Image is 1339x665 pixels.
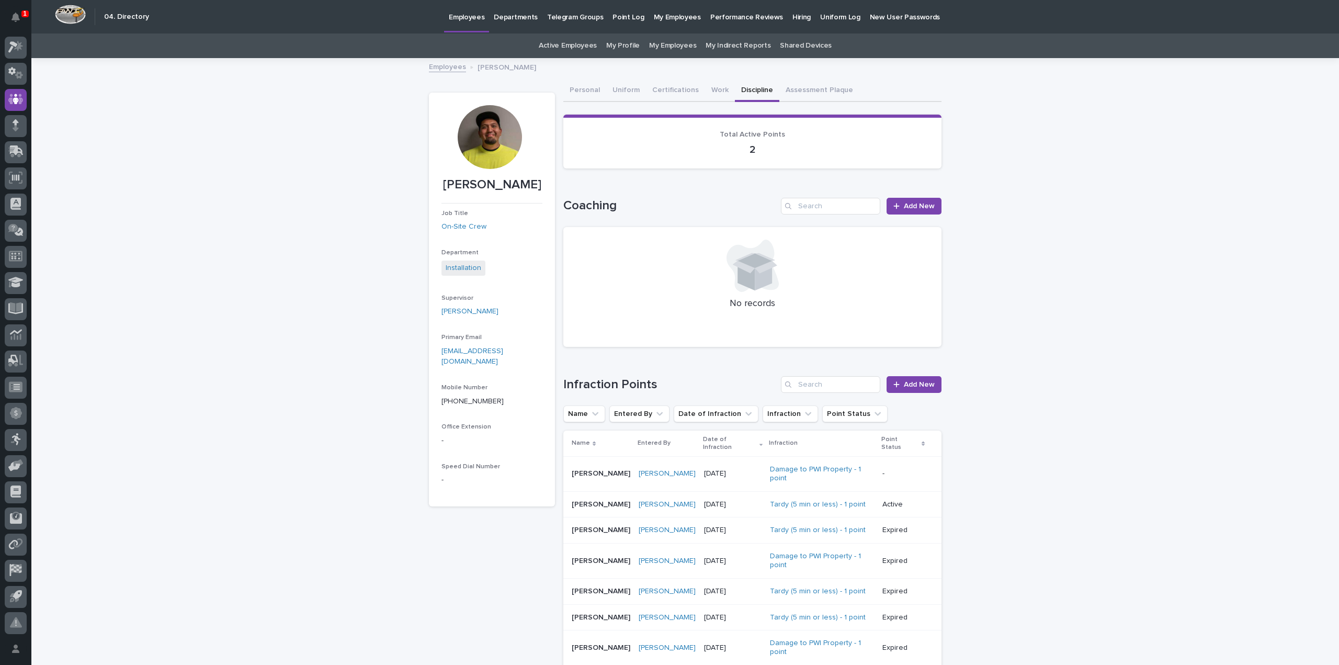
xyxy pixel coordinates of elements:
[882,500,925,509] p: Active
[882,644,925,652] p: Expired
[882,587,925,596] p: Expired
[563,491,941,517] tr: [PERSON_NAME][PERSON_NAME] [PERSON_NAME] [DATE]Tardy (5 min or less) - 1 point Active
[441,464,500,470] span: Speed Dial Number
[770,639,874,657] a: Damage to PWI Property - 1 point
[770,587,866,596] a: Tardy (5 min or less) - 1 point
[441,435,542,446] p: -
[563,405,605,422] button: Name
[882,557,925,566] p: Expired
[572,524,632,535] p: [PERSON_NAME]
[704,557,762,566] p: [DATE]
[735,80,779,102] button: Discipline
[882,469,925,478] p: -
[770,552,874,570] a: Damage to PWI Property - 1 point
[563,604,941,630] tr: [PERSON_NAME][PERSON_NAME] [PERSON_NAME] [DATE]Tardy (5 min or less) - 1 point Expired
[704,526,762,535] p: [DATE]
[639,526,696,535] a: [PERSON_NAME]
[441,398,504,405] a: [PHONE_NUMBER]
[638,437,671,449] p: Entered By
[822,405,888,422] button: Point Status
[563,456,941,491] tr: [PERSON_NAME][PERSON_NAME] [PERSON_NAME] [DATE]Damage to PWI Property - 1 point -
[563,198,777,213] h1: Coaching
[572,611,632,622] p: [PERSON_NAME]
[770,613,866,622] a: Tardy (5 min or less) - 1 point
[904,202,935,210] span: Add New
[606,80,646,102] button: Uniform
[563,544,941,579] tr: [PERSON_NAME][PERSON_NAME] [PERSON_NAME] [DATE]Damage to PWI Property - 1 point Expired
[639,613,696,622] a: [PERSON_NAME]
[572,467,632,478] p: [PERSON_NAME]
[441,475,542,486] p: -
[572,585,632,596] p: [PERSON_NAME]
[703,434,757,453] p: Date of Infraction
[639,500,696,509] a: [PERSON_NAME]
[780,33,832,58] a: Shared Devices
[13,13,27,29] div: Notifications1
[882,613,925,622] p: Expired
[882,526,925,535] p: Expired
[478,61,536,72] p: [PERSON_NAME]
[572,437,590,449] p: Name
[706,33,770,58] a: My Indirect Reports
[572,641,632,652] p: [PERSON_NAME]
[446,263,481,274] a: Installation
[704,613,762,622] p: [DATE]
[769,437,798,449] p: Infraction
[779,80,859,102] button: Assessment Plaque
[563,578,941,604] tr: [PERSON_NAME][PERSON_NAME] [PERSON_NAME] [DATE]Tardy (5 min or less) - 1 point Expired
[887,198,941,215] a: Add New
[572,555,632,566] p: [PERSON_NAME]
[55,5,86,24] img: Workspace Logo
[763,405,818,422] button: Infraction
[887,376,941,393] a: Add New
[704,587,762,596] p: [DATE]
[770,526,866,535] a: Tardy (5 min or less) - 1 point
[576,143,929,156] p: 2
[5,6,27,28] button: Notifications
[770,465,874,483] a: Damage to PWI Property - 1 point
[674,405,758,422] button: Date of Infraction
[881,434,919,453] p: Point Status
[429,60,466,72] a: Employees
[539,33,597,58] a: Active Employees
[563,377,777,392] h1: Infraction Points
[646,80,705,102] button: Certifications
[720,131,785,138] span: Total Active Points
[441,221,486,232] a: On-Site Crew
[563,80,606,102] button: Personal
[649,33,696,58] a: My Employees
[770,500,866,509] a: Tardy (5 min or less) - 1 point
[639,469,696,478] a: [PERSON_NAME]
[563,517,941,544] tr: [PERSON_NAME][PERSON_NAME] [PERSON_NAME] [DATE]Tardy (5 min or less) - 1 point Expired
[639,557,696,566] a: [PERSON_NAME]
[904,381,935,388] span: Add New
[781,198,880,215] input: Search
[441,347,503,366] a: [EMAIL_ADDRESS][DOMAIN_NAME]
[441,424,491,430] span: Office Extension
[639,644,696,652] a: [PERSON_NAME]
[606,33,640,58] a: My Profile
[576,298,929,310] p: No records
[441,177,542,193] p: [PERSON_NAME]
[639,587,696,596] a: [PERSON_NAME]
[441,385,487,391] span: Mobile Number
[441,250,479,256] span: Department
[781,376,880,393] input: Search
[609,405,669,422] button: Entered By
[441,334,482,341] span: Primary Email
[23,10,27,17] p: 1
[104,13,149,21] h2: 04. Directory
[704,644,762,652] p: [DATE]
[441,295,473,301] span: Supervisor
[441,306,498,317] a: [PERSON_NAME]
[705,80,735,102] button: Work
[441,210,468,217] span: Job Title
[572,498,632,509] p: [PERSON_NAME]
[704,500,762,509] p: [DATE]
[704,469,762,478] p: [DATE]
